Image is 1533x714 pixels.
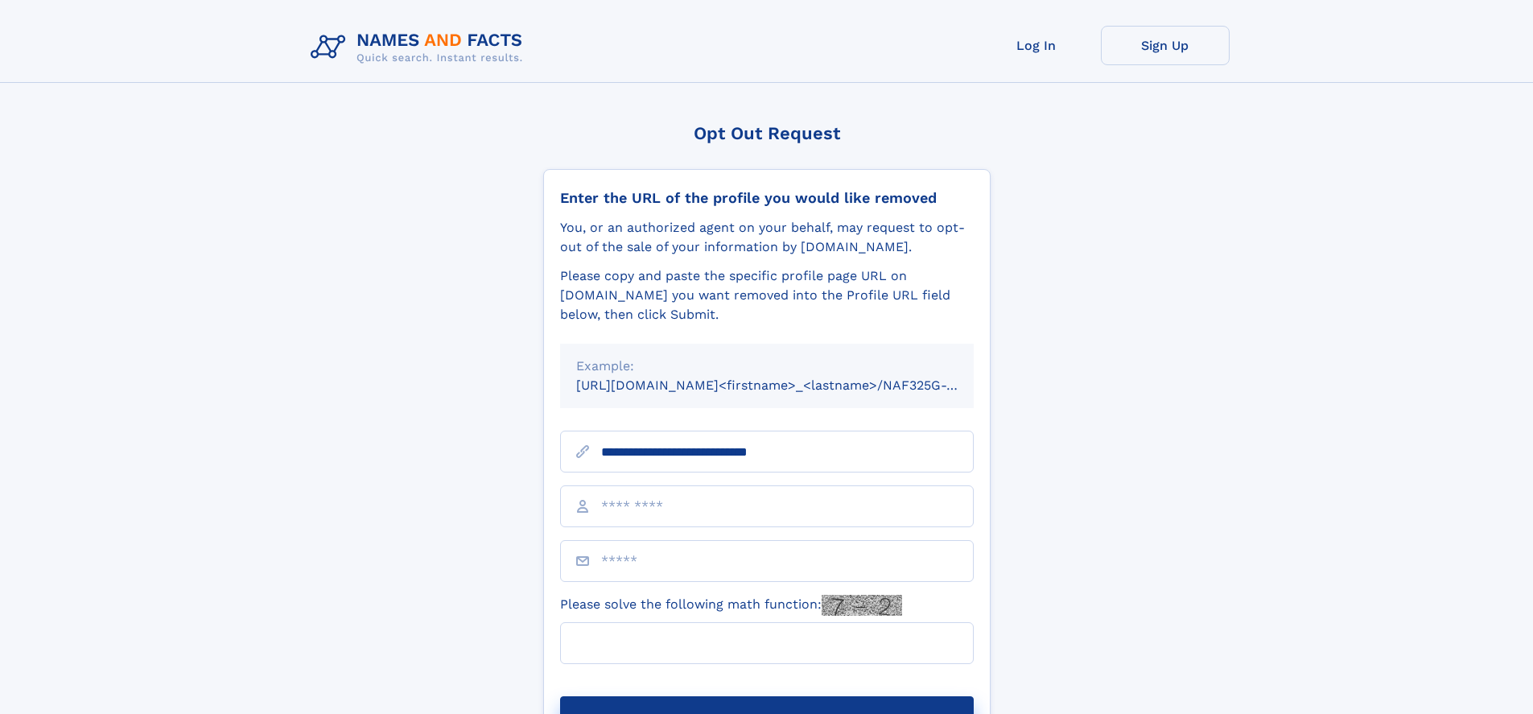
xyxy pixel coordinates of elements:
small: [URL][DOMAIN_NAME]<firstname>_<lastname>/NAF325G-xxxxxxxx [576,378,1004,393]
a: Log In [972,26,1101,65]
div: Enter the URL of the profile you would like removed [560,189,974,207]
label: Please solve the following math function: [560,595,902,616]
div: You, or an authorized agent on your behalf, may request to opt-out of the sale of your informatio... [560,218,974,257]
div: Opt Out Request [543,123,991,143]
a: Sign Up [1101,26,1230,65]
div: Example: [576,357,958,376]
div: Please copy and paste the specific profile page URL on [DOMAIN_NAME] you want removed into the Pr... [560,266,974,324]
img: Logo Names and Facts [304,26,536,69]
